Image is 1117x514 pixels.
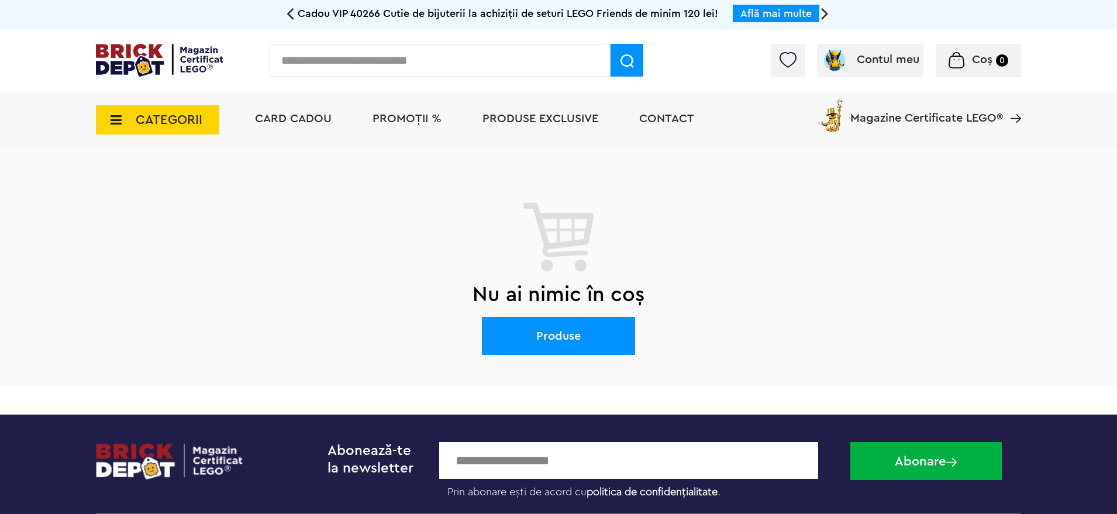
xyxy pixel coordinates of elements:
img: Abonare [946,458,957,467]
a: Află mai multe [740,8,812,19]
a: Card Cadou [255,113,332,125]
span: CATEGORII [136,113,202,126]
a: politica de confidențialitate [587,487,718,497]
button: Abonare [850,442,1002,480]
a: Contul meu [822,54,919,65]
a: Contact [639,113,694,125]
h2: Nu ai nimic în coș [96,272,1021,317]
a: Magazine Certificate LEGO® [1003,97,1021,109]
img: footerlogo [96,442,244,480]
span: Abonează-te la newsletter [327,444,413,475]
span: Contul meu [857,54,919,65]
small: 0 [996,54,1008,67]
span: Cadou VIP 40266 Cutie de bijuterii la achiziții de seturi LEGO Friends de minim 120 lei! [298,8,718,19]
a: Produse exclusive [482,113,598,125]
a: PROMOȚII % [373,113,442,125]
span: Coș [972,54,992,65]
a: Produse [482,317,635,355]
span: Magazine Certificate LEGO® [850,97,1003,124]
label: Prin abonare ești de acord cu . [439,479,842,499]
